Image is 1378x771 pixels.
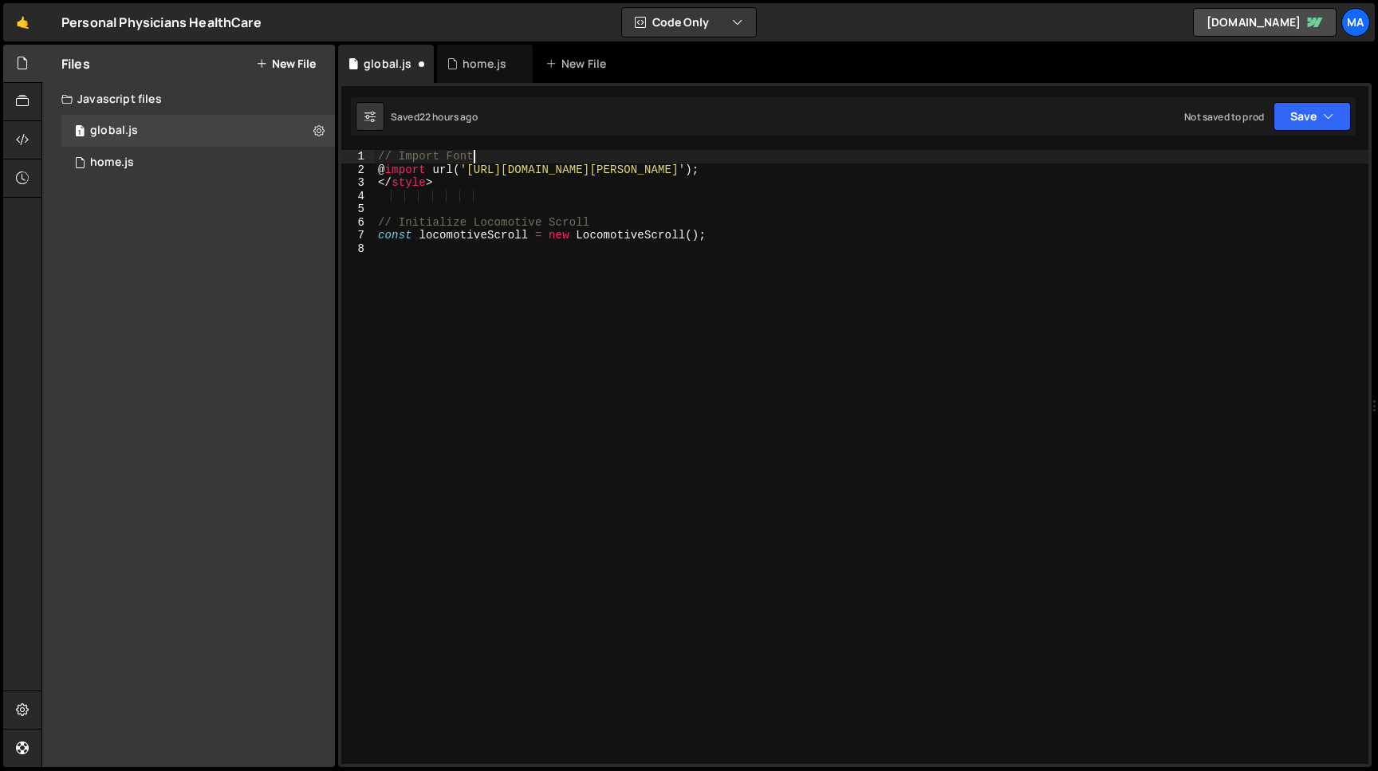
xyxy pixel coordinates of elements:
[3,3,42,41] a: 🤙
[545,56,612,72] div: New File
[622,8,756,37] button: Code Only
[61,55,90,73] h2: Files
[61,115,335,147] div: 17171/47430.js
[1184,110,1264,124] div: Not saved to prod
[391,110,478,124] div: Saved
[61,13,262,32] div: Personal Physicians HealthCare
[341,176,375,190] div: 3
[256,57,316,70] button: New File
[341,150,375,163] div: 1
[463,56,506,72] div: home.js
[341,229,375,242] div: 7
[1274,102,1351,131] button: Save
[1193,8,1337,37] a: [DOMAIN_NAME]
[419,110,478,124] div: 22 hours ago
[364,56,411,72] div: global.js
[61,147,335,179] div: 17171/47431.js
[341,203,375,216] div: 5
[42,83,335,115] div: Javascript files
[90,155,134,170] div: home.js
[75,126,85,139] span: 1
[1341,8,1370,37] a: Ma
[341,190,375,203] div: 4
[341,242,375,256] div: 8
[341,163,375,177] div: 2
[341,216,375,230] div: 6
[90,124,138,138] div: global.js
